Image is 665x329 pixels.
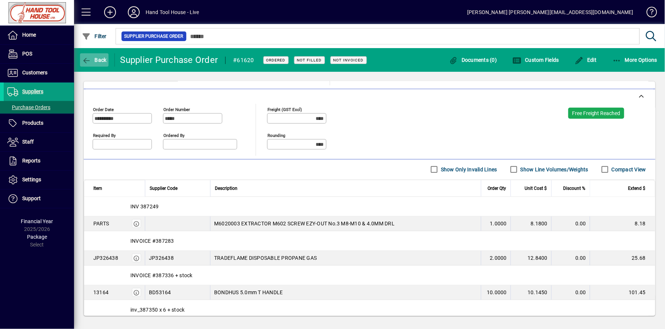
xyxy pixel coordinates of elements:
[93,184,102,192] span: Item
[267,107,302,112] mat-label: Freight (GST excl)
[563,184,585,192] span: Discount %
[481,251,511,266] td: 2.0000
[481,285,511,300] td: 10.0000
[551,285,590,300] td: 0.00
[163,132,184,138] mat-label: Ordered by
[590,285,655,300] td: 101.45
[4,26,74,44] a: Home
[4,133,74,151] a: Staff
[22,139,34,145] span: Staff
[641,1,656,26] a: Knowledge Base
[590,251,655,266] td: 25.68
[7,104,50,110] span: Purchase Orders
[22,158,40,164] span: Reports
[214,254,317,262] span: TRADEFLAME DISPOSABLE PROPANE GAS
[467,6,634,18] div: [PERSON_NAME] [PERSON_NAME][EMAIL_ADDRESS][DOMAIN_NAME]
[74,53,115,67] app-page-header-button: Back
[4,171,74,189] a: Settings
[611,53,659,67] button: More Options
[93,107,114,112] mat-label: Order date
[145,251,210,266] td: JP326438
[22,177,41,182] span: Settings
[4,64,74,82] a: Customers
[82,33,107,39] span: Filter
[150,184,177,192] span: Supplier Code
[22,32,36,38] span: Home
[93,254,118,262] div: JP326438
[124,33,183,40] span: Supplier Purchase Order
[84,266,655,285] div: INVOICE #387336 + stock
[267,132,285,138] mat-label: Rounding
[551,216,590,231] td: 0.00
[214,289,283,296] span: BONDHUS 5.0mm T HANDLE
[84,197,655,216] div: INV 387249
[481,216,511,231] td: 1.0000
[4,45,74,63] a: POS
[215,184,237,192] span: Description
[98,6,122,19] button: Add
[4,152,74,170] a: Reports
[512,57,559,63] span: Custom Fields
[266,58,286,63] span: Ordered
[163,107,190,112] mat-label: Order number
[511,251,551,266] td: 12.8400
[4,114,74,132] a: Products
[233,54,254,66] div: #61620
[4,189,74,208] a: Support
[525,184,547,192] span: Unit Cost $
[575,57,597,63] span: Edit
[22,70,47,75] span: Customers
[590,216,655,231] td: 8.18
[612,57,658,63] span: More Options
[511,285,551,300] td: 10.1450
[447,53,499,67] button: Documents (0)
[82,57,107,63] span: Back
[22,195,41,201] span: Support
[93,220,109,227] div: PARTS
[146,6,199,18] div: Hand Tool House - Live
[551,251,590,266] td: 0.00
[573,53,599,67] button: Edit
[297,58,322,63] span: Not Filled
[449,57,497,63] span: Documents (0)
[4,101,74,114] a: Purchase Orders
[80,53,109,67] button: Back
[84,300,655,319] div: inv_387350 x 6 + stock
[122,6,146,19] button: Profile
[511,216,551,231] td: 8.1800
[628,184,646,192] span: Extend $
[610,166,646,173] label: Compact View
[22,120,43,126] span: Products
[488,184,506,192] span: Order Qty
[27,234,47,240] span: Package
[80,30,109,43] button: Filter
[21,218,53,224] span: Financial Year
[84,231,655,251] div: INVOICE #387283
[93,289,109,296] div: 13164
[120,54,218,66] div: Supplier Purchase Order
[519,166,588,173] label: Show Line Volumes/Weights
[572,110,621,116] span: Free Freight Reached
[145,285,210,300] td: BD53164
[214,220,395,227] span: M6020003 EXTRACTOR M602 SCREW EZY-OUT No.3 M8-M10 & 4.0MM DRL
[93,132,116,138] mat-label: Required by
[22,51,32,57] span: POS
[333,58,364,63] span: Not Invoiced
[511,53,561,67] button: Custom Fields
[22,88,43,94] span: Suppliers
[439,166,497,173] label: Show Only Invalid Lines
